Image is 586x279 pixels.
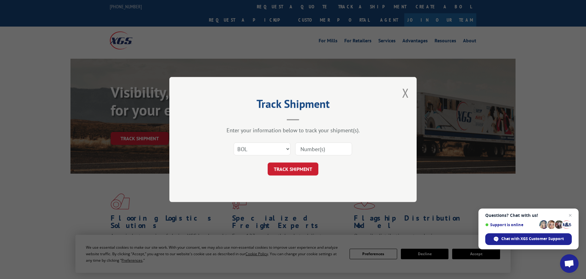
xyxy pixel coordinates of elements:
[268,163,318,175] button: TRACK SHIPMENT
[501,236,564,242] span: Chat with XGS Customer Support
[402,85,409,101] button: Close modal
[295,142,352,155] input: Number(s)
[485,233,572,245] span: Chat with XGS Customer Support
[200,127,386,134] div: Enter your information below to track your shipment(s).
[200,99,386,111] h2: Track Shipment
[485,213,572,218] span: Questions? Chat with us!
[485,222,537,227] span: Support is online
[560,254,579,273] a: Open chat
